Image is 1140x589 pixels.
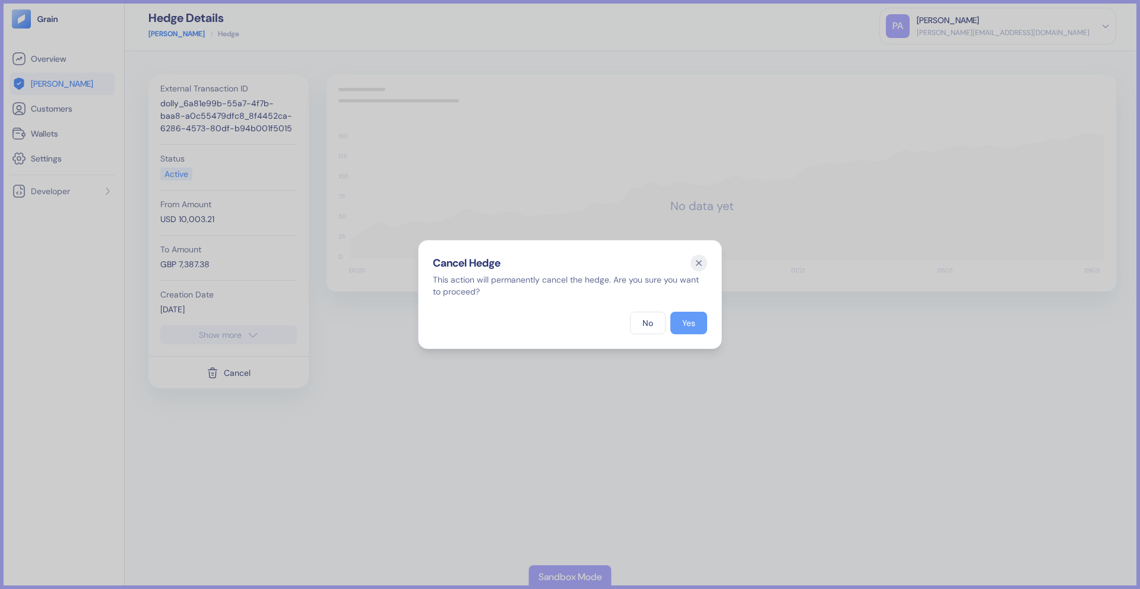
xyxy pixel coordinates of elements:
div: This action will permanently cancel the hedge. Are you sure you want to proceed? [433,274,707,297]
div: No [642,319,653,327]
div: Yes [682,319,695,327]
button: No [630,312,666,334]
button: Yes [670,312,707,334]
div: Cancel Hedge [433,255,707,271]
